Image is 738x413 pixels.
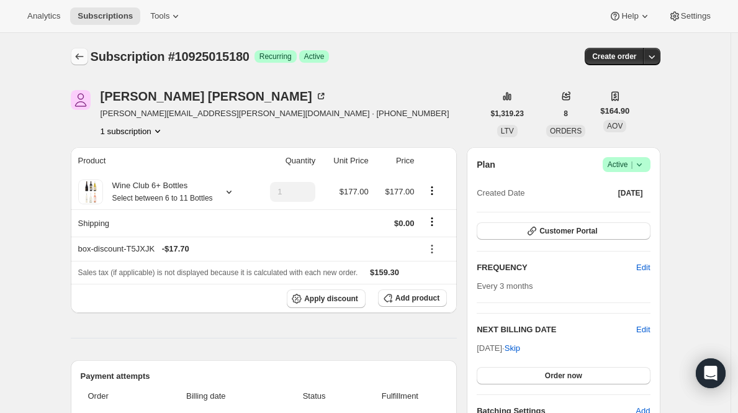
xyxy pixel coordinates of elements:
div: Wine Club 6+ Bottles [103,179,213,204]
span: [DATE] · [477,343,520,353]
span: Active [608,158,646,171]
span: Skip [505,342,520,355]
button: 8 [556,105,575,122]
button: Subscriptions [70,7,140,25]
span: | [631,160,632,170]
span: Recurring [259,52,292,61]
h2: FREQUENCY [477,261,636,274]
small: Select between 6 to 11 Bottles [112,194,213,202]
div: [PERSON_NAME] [PERSON_NAME] [101,90,327,102]
span: Active [304,52,325,61]
button: [DATE] [611,184,650,202]
div: box-discount-T5JXJK [78,243,415,255]
span: $0.00 [394,219,415,228]
span: $177.00 [340,187,369,196]
button: Subscriptions [71,48,88,65]
span: Help [621,11,638,21]
span: Fulfillment [361,390,440,402]
button: Order now [477,367,650,384]
span: $177.00 [385,187,415,196]
span: Subscription #10925015180 [91,50,250,63]
th: Shipping [71,209,253,237]
button: Shipping actions [422,215,442,229]
span: - $17.70 [162,243,189,255]
span: Add product [395,293,439,303]
span: [DATE] [618,188,643,198]
h2: Payment attempts [81,370,448,383]
th: Price [372,147,418,175]
span: Order now [545,371,582,381]
span: Billing date [144,390,268,402]
span: ORDERS [550,127,582,135]
button: $1,319.23 [484,105,531,122]
button: Analytics [20,7,68,25]
button: Product actions [101,125,164,137]
span: 8 [564,109,568,119]
span: Every 3 months [477,281,533,291]
th: Unit Price [319,147,372,175]
button: Create order [585,48,644,65]
th: Quantity [253,147,319,175]
button: Product actions [422,184,442,197]
button: Skip [497,338,528,358]
span: $164.90 [600,105,629,117]
div: Open Intercom Messenger [696,358,726,388]
span: Sales tax (if applicable) is not displayed because it is calculated with each new order. [78,268,358,277]
span: [PERSON_NAME][EMAIL_ADDRESS][PERSON_NAME][DOMAIN_NAME] · [PHONE_NUMBER] [101,107,449,120]
h2: NEXT BILLING DATE [477,324,636,336]
span: Apply discount [304,294,358,304]
span: LTV [501,127,514,135]
button: Tools [143,7,189,25]
button: Add product [378,289,447,307]
span: Tools [150,11,169,21]
button: Settings [661,7,718,25]
span: Status [276,390,353,402]
h2: Plan [477,158,495,171]
span: $159.30 [370,268,399,277]
span: Customer Portal [539,226,597,236]
span: Subscriptions [78,11,133,21]
button: Customer Portal [477,222,650,240]
span: Analytics [27,11,60,21]
span: Settings [681,11,711,21]
span: $1,319.23 [491,109,524,119]
button: Apply discount [287,289,366,308]
button: Help [601,7,658,25]
span: AOV [607,122,623,130]
span: Edit [636,261,650,274]
th: Product [71,147,253,175]
span: Created Date [477,187,524,199]
span: Create order [592,52,636,61]
button: Edit [629,258,657,278]
th: Order [81,383,141,410]
span: Amanda Winn [71,90,91,110]
button: Edit [636,324,650,336]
